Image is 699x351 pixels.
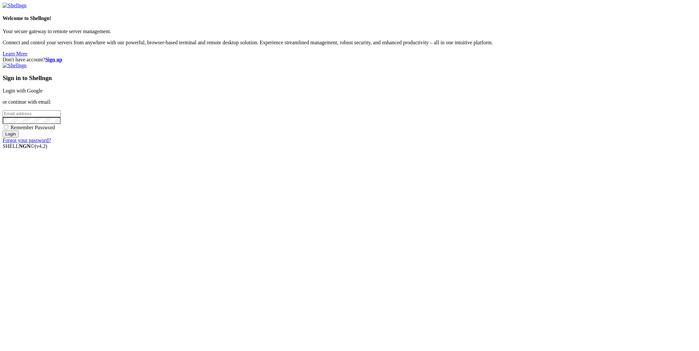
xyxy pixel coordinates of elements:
div: Don't have account? [3,57,696,63]
span: SHELL © [3,143,47,149]
a: Sign up [45,57,62,62]
span: 4.2.0 [35,143,48,149]
input: Remember Password [4,125,8,129]
a: Forgot your password? [3,137,51,143]
b: NGN [19,143,31,149]
a: Login with Google [3,88,43,93]
h3: Sign in to Shellngn [3,74,696,82]
h4: Welcome to Shellngn! [3,15,696,21]
p: Your secure gateway to remote server management. [3,29,696,34]
a: Learn More [3,51,28,56]
img: Shellngn [3,63,27,69]
p: or continue with email: [3,99,696,105]
input: Email address [3,110,61,117]
span: Remember Password [10,125,55,130]
img: Shellngn [3,3,27,9]
input: Login [3,131,19,137]
p: Connect and control your servers from anywhere with our powerful, browser-based terminal and remo... [3,40,696,46]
